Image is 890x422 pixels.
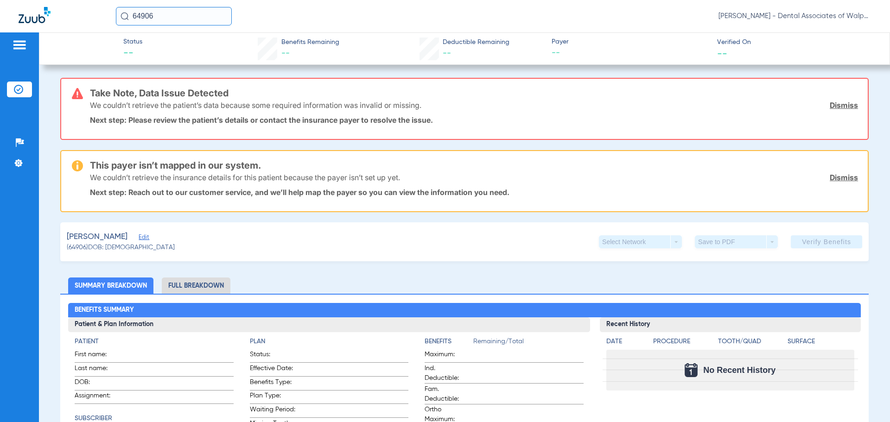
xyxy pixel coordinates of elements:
[788,337,854,346] h4: Surface
[250,350,295,362] span: Status:
[250,337,408,346] h4: Plan
[75,378,120,390] span: DOB:
[19,7,51,23] img: Zuub Logo
[830,101,858,110] a: Dismiss
[75,350,120,362] span: First name:
[830,173,858,182] a: Dismiss
[75,391,120,403] span: Assignment:
[443,49,451,57] span: --
[717,48,727,58] span: --
[72,88,83,99] img: error-icon
[72,160,83,171] img: warning-icon
[162,277,230,294] li: Full Breakdown
[425,350,470,362] span: Maximum:
[90,101,421,110] p: We couldn’t retrieve the patient’s data because some required information was invalid or missing.
[90,188,858,197] p: Next step: Reach out to our customer service, and we’ll help map the payer so you can view the in...
[425,364,470,383] span: Ind. Deductible:
[281,38,339,47] span: Benefits Remaining
[68,277,153,294] li: Summary Breakdown
[68,303,860,318] h2: Benefits Summary
[116,7,232,25] input: Search for patients
[250,378,295,390] span: Benefits Type:
[121,12,129,20] img: Search Icon
[67,231,127,243] span: [PERSON_NAME]
[685,363,698,377] img: Calendar
[68,317,590,332] h3: Patient & Plan Information
[139,234,147,243] span: Edit
[717,38,875,47] span: Verified On
[123,37,142,47] span: Status
[90,88,858,98] h3: Take Note, Data Issue Detected
[718,337,784,346] h4: Tooth/Quad
[425,384,470,404] span: Fam. Deductible:
[718,337,784,350] app-breakdown-title: Tooth/Quad
[67,243,175,252] span: (64906) DOB: [DEMOGRAPHIC_DATA]
[653,337,715,346] h4: Procedure
[90,115,858,125] p: Next step: Please review the patient’s details or contact the insurance payer to resolve the issue.
[90,161,858,170] h3: This payer isn’t mapped in our system.
[473,337,583,350] span: Remaining/Total
[250,364,295,376] span: Effective Date:
[606,337,645,346] h4: Date
[281,49,290,57] span: --
[123,47,142,60] span: --
[606,337,645,350] app-breakdown-title: Date
[12,39,27,50] img: hamburger-icon
[75,337,233,346] h4: Patient
[443,38,509,47] span: Deductible Remaining
[653,337,715,350] app-breakdown-title: Procedure
[703,365,776,375] span: No Recent History
[250,391,295,403] span: Plan Type:
[788,337,854,350] app-breakdown-title: Surface
[75,364,120,376] span: Last name:
[425,337,473,346] h4: Benefits
[552,47,709,59] span: --
[425,337,473,350] app-breakdown-title: Benefits
[844,378,890,422] iframe: Chat Widget
[600,317,861,332] h3: Recent History
[250,405,295,417] span: Waiting Period:
[718,12,871,21] span: [PERSON_NAME] - Dental Associates of Walpole
[90,173,400,182] p: We couldn’t retrieve the insurance details for this patient because the payer isn’t set up yet.
[552,37,709,47] span: Payer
